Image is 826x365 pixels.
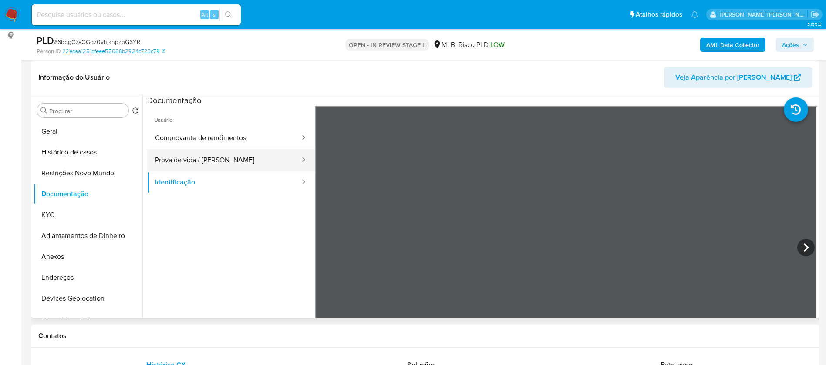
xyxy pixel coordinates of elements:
[34,163,142,184] button: Restrições Novo Mundo
[345,39,429,51] p: OPEN - IN REVIEW STAGE II
[664,67,812,88] button: Veja Aparência por [PERSON_NAME]
[636,10,682,19] span: Atalhos rápidos
[34,142,142,163] button: Histórico de casos
[219,9,237,21] button: search-icon
[34,267,142,288] button: Endereços
[490,40,505,50] span: LOW
[34,121,142,142] button: Geral
[807,20,822,27] span: 3.155.0
[34,246,142,267] button: Anexos
[38,73,110,82] h1: Informação do Usuário
[433,40,455,50] div: MLB
[691,11,698,18] a: Notificações
[49,107,125,115] input: Procurar
[32,9,241,20] input: Pesquise usuários ou casos...
[34,309,142,330] button: Dispositivos Point
[132,107,139,117] button: Retornar ao pedido padrão
[700,38,765,52] button: AML Data Collector
[34,184,142,204] button: Documentação
[720,10,808,19] p: renata.fdelgado@mercadopago.com.br
[37,33,54,47] b: PLD
[34,225,142,246] button: Adiantamentos de Dinheiro
[54,37,140,46] span: # 6bdgC7aGGo70vhjknpzpG6YR
[782,38,799,52] span: Ações
[62,47,165,55] a: 22ecaa1251bfeee55068b2924c723c79
[34,204,142,225] button: KYC
[34,288,142,309] button: Devices Geolocation
[776,38,814,52] button: Ações
[213,10,216,19] span: s
[37,47,61,55] b: Person ID
[201,10,208,19] span: Alt
[706,38,759,52] b: AML Data Collector
[38,332,812,340] h1: Contatos
[40,107,47,114] button: Procurar
[810,10,819,19] a: Sair
[675,67,792,88] span: Veja Aparência por [PERSON_NAME]
[459,40,505,50] span: Risco PLD:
